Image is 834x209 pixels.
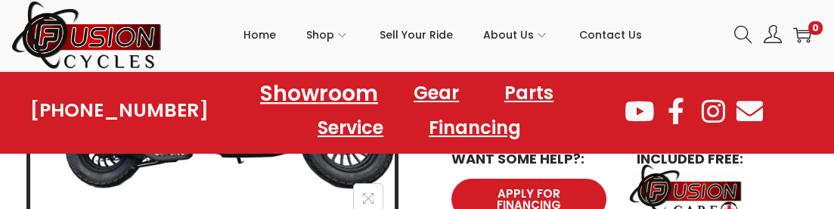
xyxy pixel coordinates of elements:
[243,16,276,54] span: Home
[637,152,792,166] h6: INCLUDED FREE:
[483,1,549,69] a: About Us
[579,16,642,54] span: Contact Us
[483,16,534,54] span: About Us
[451,152,607,166] h6: WANT SOME HELP?:
[306,1,349,69] a: Shop
[243,1,276,69] a: Home
[302,111,398,145] a: Service
[579,1,642,69] a: Contact Us
[414,111,536,145] a: Financing
[398,76,474,111] a: Gear
[489,76,569,111] a: Parts
[30,100,209,121] a: [PHONE_NUMBER]
[380,1,453,69] a: Sell Your Ride
[242,72,396,114] a: Showroom
[306,16,334,54] span: Shop
[380,16,453,54] span: Sell Your Ride
[793,26,811,44] a: 0
[209,76,623,145] nav: Menu
[163,1,723,69] nav: Primary navigation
